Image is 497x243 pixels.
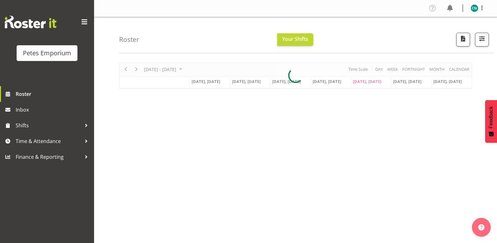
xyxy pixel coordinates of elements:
button: Feedback - Show survey [485,100,497,143]
span: Shifts [16,121,82,130]
img: help-xxl-2.png [478,224,484,230]
span: Inbox [16,105,91,114]
div: Petes Emporium [23,48,71,58]
img: Rosterit website logo [5,16,56,28]
button: Your Shifts [277,33,313,46]
button: Filter Shifts [475,33,489,47]
span: Feedback [488,106,494,128]
span: Finance & Reporting [16,152,82,162]
span: Roster [16,89,91,99]
span: Time & Attendance [16,136,82,146]
h4: Roster [119,36,139,43]
button: Download a PDF of the roster according to the set date range. [456,33,470,47]
img: christine-neville11214.jpg [471,4,478,12]
span: Your Shifts [282,36,308,42]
